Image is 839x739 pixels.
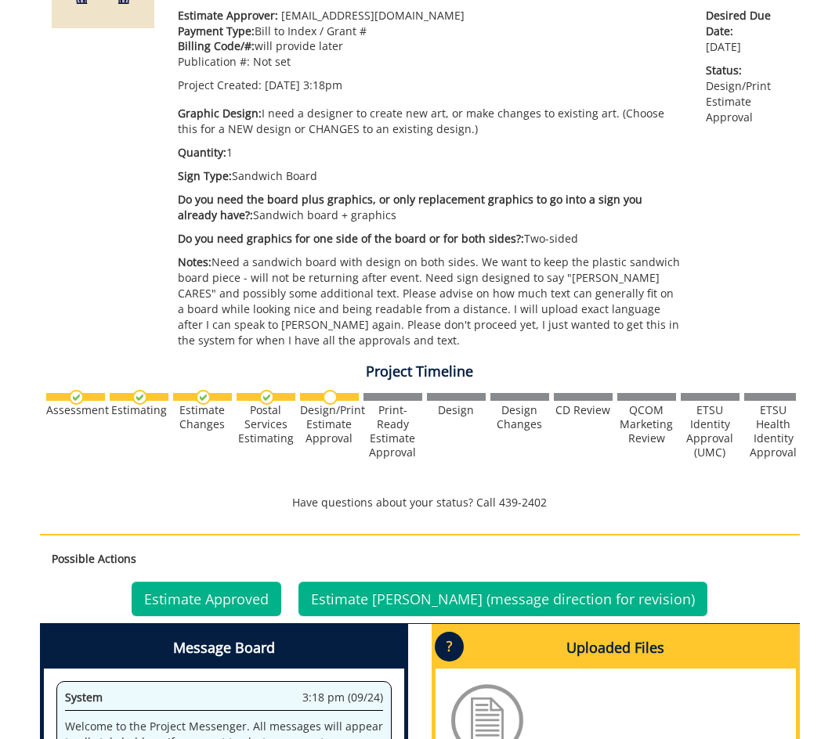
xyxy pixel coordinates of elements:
span: Project Created: [178,78,262,92]
p: [EMAIL_ADDRESS][DOMAIN_NAME] [178,8,682,23]
div: Estimating [110,403,168,417]
div: Postal Services Estimating [237,403,295,445]
h4: Project Timeline [40,364,800,380]
span: Graphic Design: [178,106,262,121]
h4: Uploaded Files [436,628,796,669]
div: CD Review [554,403,613,417]
h4: Message Board [44,628,404,669]
img: checkmark [69,390,84,405]
p: ? [435,632,464,661]
span: Payment Type: [178,23,255,38]
p: Two-sided [178,231,682,247]
img: checkmark [259,390,274,405]
span: Sign Type: [178,168,232,183]
p: [DATE] [706,8,788,55]
img: checkmark [132,390,147,405]
p: Need a sandwich board with design on both sides. We want to keep the plastic sandwich board piece... [178,254,682,348]
div: ETSU Health Identity Approval [744,403,803,460]
p: 1 [178,145,682,160]
div: Assessment [46,403,105,417]
span: Do you need graphics for one side of the board or for both sides?: [178,231,524,246]
span: [DATE] 3:18pm [265,78,342,92]
span: Publication #: [178,54,250,69]
span: Status: [706,63,788,78]
div: Design/Print Estimate Approval [300,403,359,445]
p: Bill to Index / Grant # [178,23,682,39]
span: Estimate Approver: [178,8,278,23]
div: Print-Ready Estimate Approval [363,403,422,460]
div: Design Changes [490,403,549,431]
span: Quantity: [178,145,226,160]
p: Have questions about your status? Call 439-2402 [40,495,800,510]
p: Sandwich Board [178,168,682,184]
p: Sandwich board + graphics [178,192,682,223]
div: Estimate Changes [173,403,232,431]
div: Design [427,403,486,417]
span: 3:18 pm (09/24) [302,690,383,705]
strong: Possible Actions [52,551,136,566]
span: Not set [253,54,291,69]
span: Desired Due Date: [706,8,788,39]
a: Estimate Approved [132,582,281,616]
p: I need a designer to create new art, or make changes to existing art. (Choose this for a NEW desi... [178,106,682,137]
span: Notes: [178,254,212,269]
a: Estimate [PERSON_NAME] (message direction for revision) [298,582,707,616]
span: Do you need the board plus graphics, or only replacement graphics to go into a sign you already h... [178,192,642,222]
span: System [65,690,103,705]
p: will provide later [178,38,682,54]
div: ETSU Identity Approval (UMC) [681,403,740,460]
p: Design/Print Estimate Approval [706,63,788,125]
img: checkmark [196,390,211,405]
span: Billing Code/#: [178,38,255,53]
img: no [323,390,338,405]
div: QCOM Marketing Review [617,403,676,445]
